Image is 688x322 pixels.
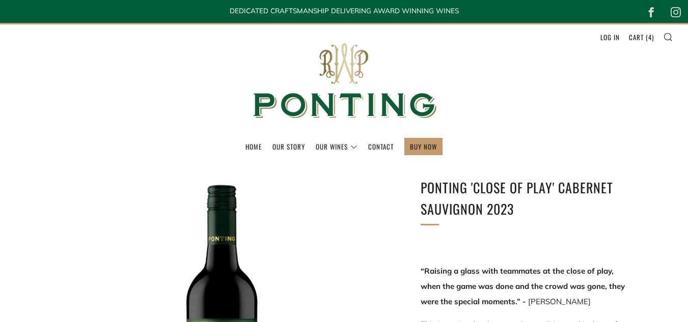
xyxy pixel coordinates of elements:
p: [PERSON_NAME] [421,264,635,309]
a: BUY NOW [410,138,437,155]
a: Cart (4) [629,29,654,45]
a: Log in [600,29,620,45]
a: Home [245,138,262,155]
strong: “Raising a glass with teammates at the close of play, when the game was done and the crowd was go... [421,266,625,306]
a: Our Story [272,138,305,155]
span: 4 [648,32,652,42]
img: Ponting Wines [242,24,446,138]
h1: Ponting 'Close of Play' Cabernet Sauvignon 2023 [421,177,635,219]
a: Contact [368,138,394,155]
a: Our Wines [316,138,357,155]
